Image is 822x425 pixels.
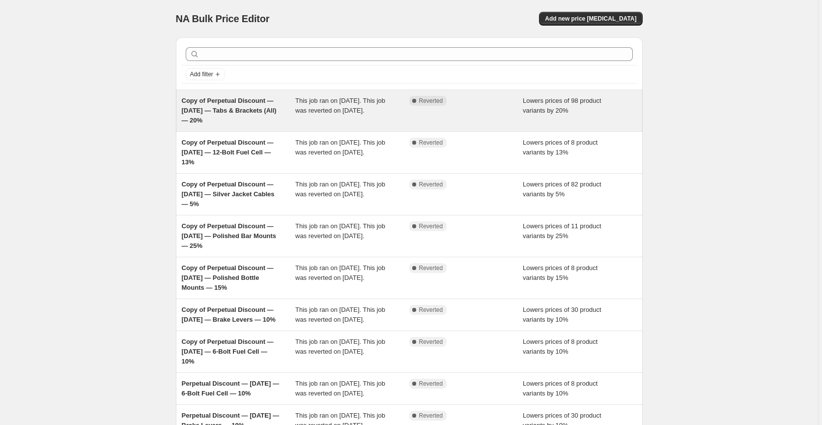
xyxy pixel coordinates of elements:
[419,264,443,272] span: Reverted
[419,338,443,346] span: Reverted
[419,97,443,105] span: Reverted
[523,97,601,114] span: Lowers prices of 98 product variants by 20%
[190,70,213,78] span: Add filter
[182,222,277,249] span: Copy of Perpetual Discount — [DATE] — Polished Bar Mounts — 25%
[295,181,385,198] span: This job ran on [DATE]. This job was reverted on [DATE].
[182,338,274,365] span: Copy of Perpetual Discount — [DATE] — 6-Bolt Fuel Cell — 10%
[419,412,443,420] span: Reverted
[419,181,443,188] span: Reverted
[182,264,274,291] span: Copy of Perpetual Discount — [DATE] — Polished Bottle Mounts — 15%
[295,306,385,323] span: This job ran on [DATE]. This job was reverted on [DATE].
[523,380,597,397] span: Lowers prices of 8 product variants by 10%
[295,264,385,281] span: This job ran on [DATE]. This job was reverted on [DATE].
[182,380,279,397] span: Perpetual Discount — [DATE] — 6-Bolt Fuel Cell — 10%
[523,306,601,323] span: Lowers prices of 30 product variants by 10%
[186,68,225,80] button: Add filter
[523,139,597,156] span: Lowers prices of 8 product variants by 13%
[539,12,642,26] button: Add new price [MEDICAL_DATA]
[523,264,597,281] span: Lowers prices of 8 product variants by 15%
[523,222,601,240] span: Lowers prices of 11 product variants by 25%
[523,181,601,198] span: Lowers prices of 82 product variants by 5%
[419,139,443,147] span: Reverted
[419,306,443,314] span: Reverted
[182,97,277,124] span: Copy of Perpetual Discount — [DATE] — Tabs & Brackets (All) — 20%
[419,380,443,388] span: Reverted
[545,15,636,23] span: Add new price [MEDICAL_DATA]
[182,139,274,166] span: Copy of Perpetual Discount — [DATE] — 12-Bolt Fuel Cell — 13%
[295,97,385,114] span: This job ran on [DATE]. This job was reverted on [DATE].
[419,222,443,230] span: Reverted
[182,181,275,208] span: Copy of Perpetual Discount — [DATE] — Silver Jacket Cables — 5%
[295,338,385,355] span: This job ran on [DATE]. This job was reverted on [DATE].
[176,13,270,24] span: NA Bulk Price Editor
[523,338,597,355] span: Lowers prices of 8 product variants by 10%
[295,139,385,156] span: This job ran on [DATE]. This job was reverted on [DATE].
[295,222,385,240] span: This job ran on [DATE]. This job was reverted on [DATE].
[295,380,385,397] span: This job ran on [DATE]. This job was reverted on [DATE].
[182,306,276,323] span: Copy of Perpetual Discount — [DATE] — Brake Levers — 10%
